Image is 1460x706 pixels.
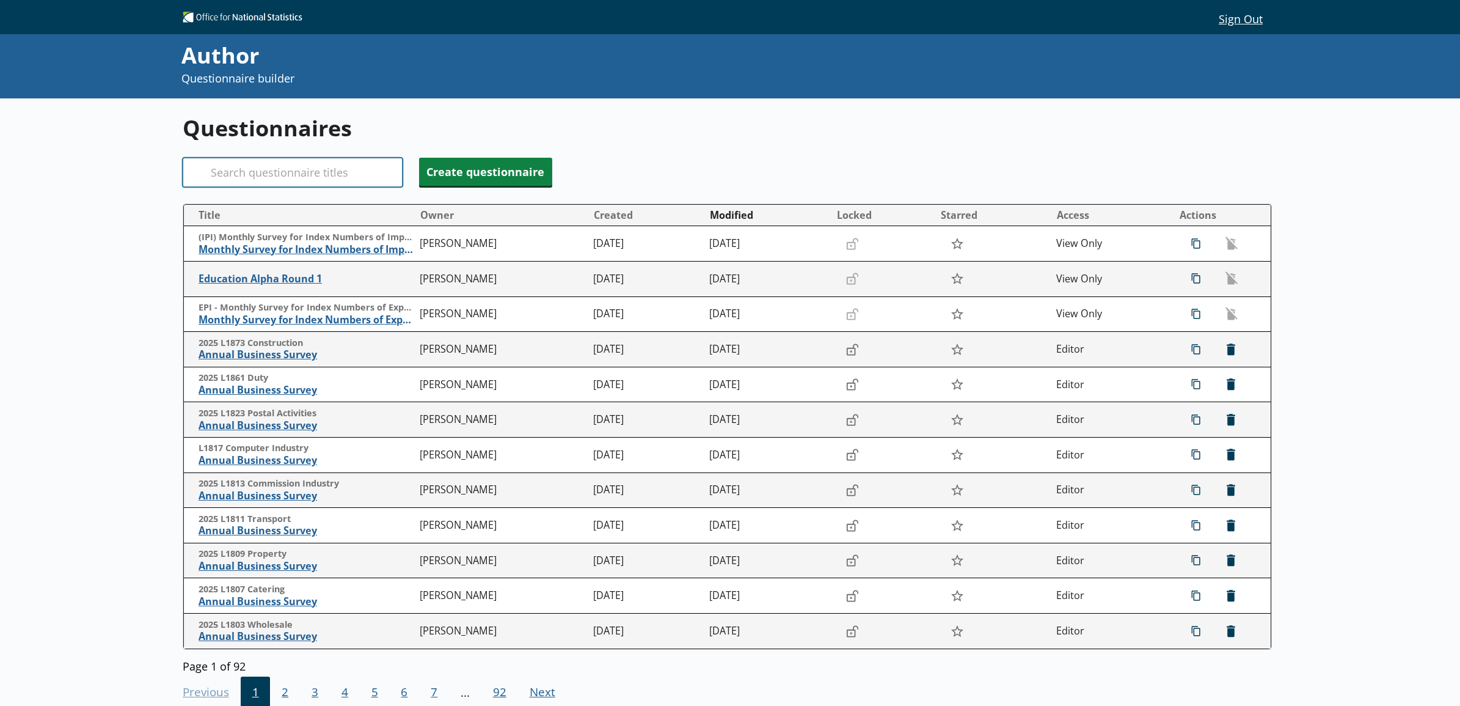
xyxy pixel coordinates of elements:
h1: Questionnaires [183,113,1272,143]
span: 2025 L1803 Wholesale [199,619,414,631]
button: Star [944,619,970,642]
td: [DATE] [588,438,704,473]
button: Star [944,337,970,361]
div: Page 1 of 92 [183,655,1272,673]
button: Lock [840,410,864,430]
button: Modified [705,205,831,225]
td: [DATE] [588,332,704,367]
span: L1817 Computer Industry [199,443,414,454]
td: Editor [1051,402,1167,438]
span: Annual Business Survey [199,419,414,432]
button: Create questionnaire [419,158,552,186]
button: Star [944,443,970,466]
td: [DATE] [588,367,704,402]
td: [PERSON_NAME] [415,226,588,262]
td: [DATE] [704,402,831,438]
td: View Only [1051,262,1167,297]
span: 2025 L1809 Property [199,548,414,560]
td: [PERSON_NAME] [415,614,588,649]
button: Star [944,373,970,396]
td: [DATE] [704,508,831,543]
td: [DATE] [588,508,704,543]
td: [DATE] [588,226,704,262]
span: 2025 L1823 Postal Activities [199,408,414,419]
span: Annual Business Survey [199,630,414,643]
td: [PERSON_NAME] [415,508,588,543]
button: Star [944,408,970,432]
td: [DATE] [704,543,831,578]
td: [DATE] [704,367,831,402]
td: [DATE] [704,578,831,614]
span: 2025 L1813 Commission Industry [199,478,414,490]
td: [DATE] [588,262,704,297]
span: 2025 L1807 Catering [199,584,414,595]
button: Star [944,267,970,290]
button: Starred [936,205,1050,225]
td: [DATE] [704,226,831,262]
td: [PERSON_NAME] [415,578,588,614]
td: Editor [1051,367,1167,402]
td: [DATE] [704,296,831,332]
button: Lock [840,374,864,395]
td: [DATE] [704,614,831,649]
td: [PERSON_NAME] [415,332,588,367]
td: [DATE] [704,438,831,473]
button: Lock [840,550,864,571]
td: Editor [1051,473,1167,508]
span: Annual Business Survey [199,454,414,467]
button: Star [944,513,970,537]
button: Title [189,205,415,225]
button: Lock [840,621,864,642]
td: [PERSON_NAME] [415,438,588,473]
span: Annual Business Survey [199,384,414,397]
td: Editor [1051,578,1167,614]
button: Owner [415,205,588,225]
td: Editor [1051,438,1167,473]
span: Monthly Survey for Index Numbers of Import Prices - Price Quotation Return [199,243,414,256]
span: Annual Business Survey [199,560,414,573]
td: [PERSON_NAME] [415,543,588,578]
span: 2025 L1811 Transport [199,513,414,525]
button: Lock [840,339,864,360]
td: [DATE] [588,473,704,508]
td: Editor [1051,508,1167,543]
td: Editor [1051,543,1167,578]
td: [DATE] [704,473,831,508]
td: [PERSON_NAME] [415,367,588,402]
td: View Only [1051,296,1167,332]
span: (IPI) Monthly Survey for Index Numbers of Import Prices - Price Quotation Return [199,232,414,243]
button: Star [944,232,970,256]
button: Lock [840,586,864,606]
button: Star [944,549,970,572]
td: [PERSON_NAME] [415,296,588,332]
td: [DATE] [588,578,704,614]
td: [PERSON_NAME] [415,473,588,508]
div: Author [181,40,987,71]
td: [DATE] [704,262,831,297]
span: Annual Business Survey [199,490,414,502]
td: [PERSON_NAME] [415,262,588,297]
td: Editor [1051,614,1167,649]
td: [DATE] [588,543,704,578]
p: Questionnaire builder [181,71,987,86]
button: Sign Out [1209,8,1272,29]
span: EPI - Monthly Survey for Index Numbers of Export Prices - Price Quotation Retur [199,302,414,314]
td: [DATE] [704,332,831,367]
input: Search questionnaire titles [183,158,403,187]
button: Locked [832,205,935,225]
button: Star [944,584,970,608]
button: Access [1052,205,1166,225]
button: Created [589,205,703,225]
span: Education Alpha Round 1 [199,273,414,285]
button: Star [944,479,970,502]
span: Annual Business Survey [199,348,414,361]
td: View Only [1051,226,1167,262]
td: [DATE] [588,296,704,332]
td: Editor [1051,332,1167,367]
td: [PERSON_NAME] [415,402,588,438]
button: Lock [840,480,864,501]
span: Monthly Survey for Index Numbers of Export Prices - Price Quotation Return [199,314,414,326]
span: 2025 L1873 Construction [199,337,414,349]
span: Annual Business Survey [199,524,414,537]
